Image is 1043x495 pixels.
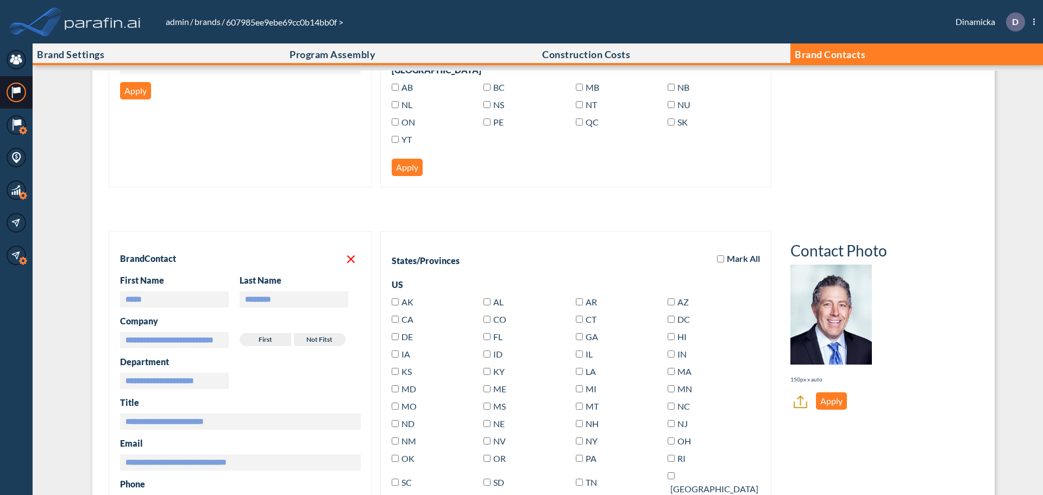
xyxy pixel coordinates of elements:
[677,297,689,307] span: Arizona(US)
[677,418,688,429] span: New Jersey(US)
[542,49,630,60] p: Construction Costs
[790,375,822,384] p: 150px x auto
[586,477,597,487] span: Tennessee(US)
[483,479,491,486] input: SD
[677,331,687,342] span: Hawaii(US)
[677,314,690,324] span: District of Columbia(US)
[483,101,491,108] input: NS
[493,297,504,307] span: Alabama(US)
[294,333,345,346] label: Not fitst
[62,11,143,33] img: logo
[677,384,692,394] span: Minnesota(US)
[576,298,583,305] input: AR
[576,437,583,444] input: NY
[677,366,692,377] span: Massachusetts(US)
[392,403,399,410] input: MO
[120,253,176,264] h2: Brand Contact
[392,279,760,290] div: US
[668,437,675,444] input: OH
[677,436,691,446] span: Ohio(US)
[37,49,104,60] p: Brand Settings
[816,392,847,410] button: Apply
[483,403,491,410] input: MS
[493,436,506,446] span: Nevada(US)
[586,401,599,411] span: Montana(US)
[483,455,491,462] input: OR
[576,385,583,392] input: MI
[576,84,583,91] input: MB
[493,314,506,324] span: Colorado(US)
[483,298,491,305] input: AL
[670,484,758,494] span: Texas(US)
[668,420,675,427] input: NJ
[493,477,504,487] span: South Dakota(US)
[576,479,583,486] input: TN
[493,418,505,429] span: Nebraska(US)
[392,455,399,462] input: OK
[120,438,361,449] h3: Email
[392,298,399,305] input: AK
[668,298,675,305] input: AZ
[586,366,596,377] span: Louisiana(US)
[668,84,675,91] input: NB
[401,117,415,127] span: Ontario(Canada)
[483,350,491,358] input: ID
[401,134,412,145] span: Yukon(Canada)
[165,16,190,27] a: admin
[790,242,887,260] h3: Contact Photo
[677,401,690,411] span: North Carolina(US)
[483,84,491,91] input: BC
[120,397,361,408] h3: Title
[668,385,675,392] input: MN
[483,316,491,323] input: CO
[586,349,593,359] span: Illinois(US)
[392,101,399,108] input: NL
[483,368,491,375] input: KY
[493,82,505,92] span: British Columbia(Canada)
[401,99,412,110] span: Newfoundland and Labrador(Canada)
[493,401,506,411] span: Mississippi(US)
[1012,17,1019,27] p: D
[240,333,291,346] label: First
[401,331,413,342] span: Delaware(US)
[668,472,675,479] input: [GEOGRAPHIC_DATA]
[576,316,583,323] input: CT
[392,479,399,486] input: SC
[586,418,599,429] span: New Hampshire(US)
[193,15,225,28] li: /
[586,331,598,342] span: Georgia(US)
[120,275,240,286] h3: First Name
[795,49,865,60] p: Brand Contacts
[392,159,423,176] button: Apply
[576,101,583,108] input: NT
[392,255,460,266] div: States/Provinces
[401,384,416,394] span: Maryland(US)
[493,331,502,342] span: Florida(US)
[668,316,675,323] input: DC
[493,99,504,110] span: Nova Scotia(Canada)
[677,99,690,110] span: Nunavut(Canada)
[586,82,599,92] span: Manitoba(Canada)
[493,349,502,359] span: Idaho(US)
[483,420,491,427] input: NE
[668,333,675,340] input: HI
[717,255,724,262] input: Mark All
[483,437,491,444] input: NV
[392,136,399,143] input: YT
[401,366,412,377] span: Kansas(US)
[668,368,675,375] input: MA
[392,368,399,375] input: KS
[401,453,414,463] span: Oklahoma(US)
[939,12,1035,32] div: Dinamicka
[392,350,399,358] input: IA
[483,333,491,340] input: FL
[401,82,413,92] span: Alberta(Canada)
[33,43,285,65] button: Brand Settings
[538,43,790,65] button: Construction Costs
[586,384,596,394] span: Michigan(US)
[677,117,688,127] span: Saskatchewan(Canada)
[401,314,413,324] span: California(US)
[493,117,504,127] span: Prince Edward Island(Canada)
[576,455,583,462] input: PA
[668,101,675,108] input: NU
